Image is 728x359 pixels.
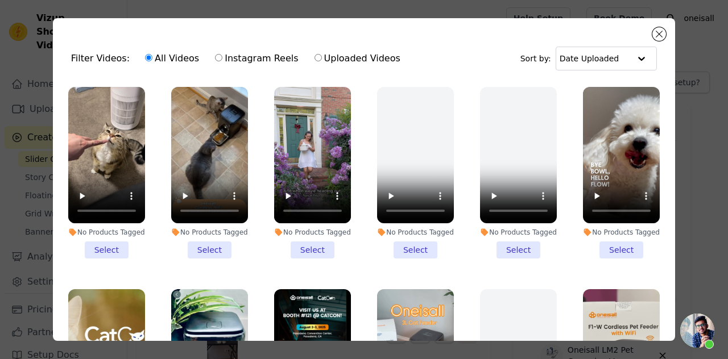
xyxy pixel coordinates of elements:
img: logo_orange.svg [18,18,27,27]
button: Close modal [652,27,666,41]
a: 开放式聊天 [680,314,714,348]
label: Instagram Reels [214,51,299,66]
div: 关键词（按流量） [129,68,187,76]
img: tab_domain_overview_orange.svg [46,67,55,76]
div: Sort by: [520,47,657,70]
div: 域名: [DOMAIN_NAME] [30,30,115,40]
div: Filter Videos: [71,45,407,72]
div: No Products Tagged [377,228,454,237]
img: website_grey.svg [18,30,27,40]
label: All Videos [144,51,200,66]
div: No Products Tagged [274,228,351,237]
div: No Products Tagged [583,228,660,237]
img: tab_keywords_by_traffic_grey.svg [116,67,125,76]
div: 域名概述 [59,68,88,76]
div: No Products Tagged [480,228,557,237]
div: No Products Tagged [171,228,248,237]
div: No Products Tagged [68,228,145,237]
div: v 4.0.25 [32,18,56,27]
label: Uploaded Videos [314,51,401,66]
